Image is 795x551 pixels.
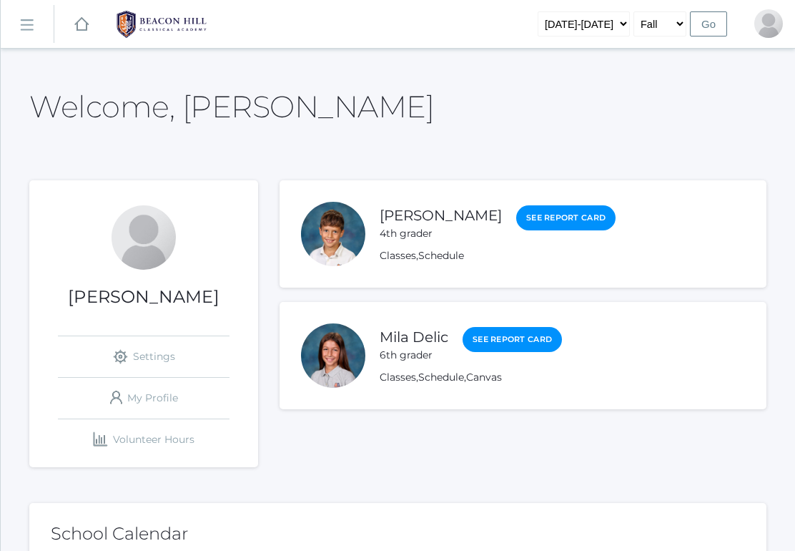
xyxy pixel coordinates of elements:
[380,371,416,384] a: Classes
[380,328,448,346] a: Mila Delic
[301,323,365,388] div: Mila Delic
[301,202,365,266] div: Luka Delic
[108,6,215,42] img: 1_BHCALogos-05.png
[754,9,783,38] div: Sara Delic
[690,11,727,36] input: Go
[516,205,616,230] a: See Report Card
[58,419,229,460] a: Volunteer Hours
[29,288,258,306] h1: [PERSON_NAME]
[380,249,416,262] a: Classes
[58,378,229,419] a: My Profile
[380,248,616,263] div: ,
[380,207,502,224] a: [PERSON_NAME]
[380,348,448,363] div: 6th grader
[29,90,434,123] h2: Welcome, [PERSON_NAME]
[466,371,502,384] a: Canvas
[380,226,502,241] div: 4th grader
[418,249,464,262] a: Schedule
[112,205,176,270] div: Sara Delic
[58,336,229,377] a: Settings
[418,371,464,384] a: Schedule
[51,525,745,543] h2: School Calendar
[380,370,562,385] div: , ,
[463,327,562,352] a: See Report Card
